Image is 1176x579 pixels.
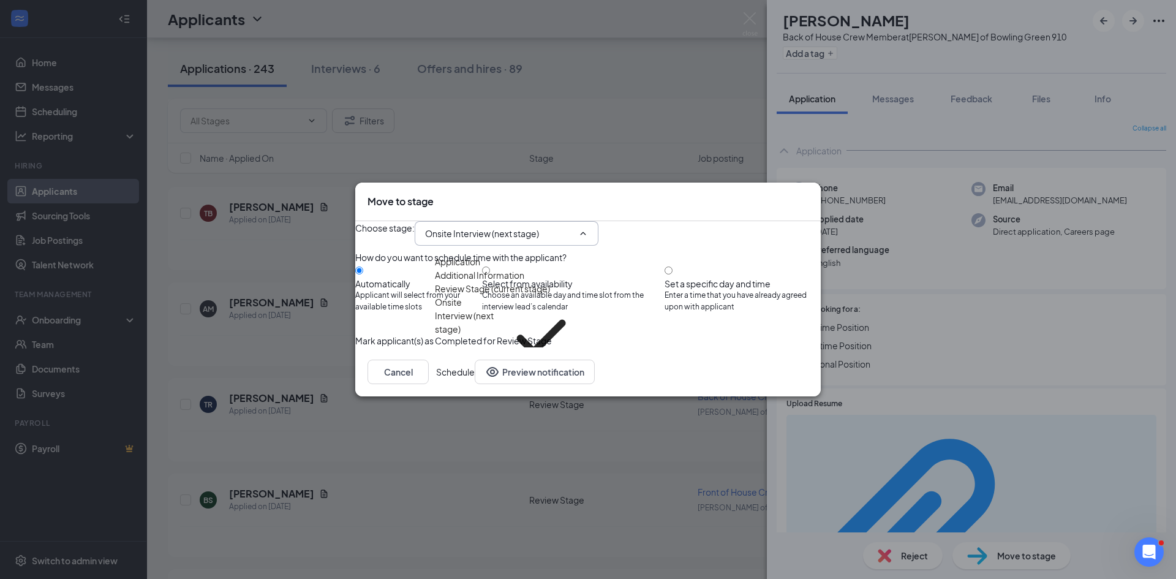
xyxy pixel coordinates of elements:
[499,295,583,379] svg: Checkmark
[435,268,524,282] div: Additional Information
[485,365,500,379] svg: Eye
[578,229,588,238] svg: ChevronUp
[367,195,434,208] h3: Move to stage
[435,282,550,295] div: Review Stage (current stage)
[355,221,415,246] span: Choose stage :
[355,278,482,290] div: Automatically
[355,290,482,313] span: Applicant will select from your available time slots
[665,290,821,313] span: Enter a time that you have already agreed upon with applicant
[355,251,821,264] div: How do you want to schedule time with the applicant?
[665,278,821,290] div: Set a specific day and time
[436,360,475,384] button: Schedule
[355,334,552,347] span: Mark applicant(s) as Completed for Review Stage
[435,295,499,379] div: Onsite Interview (next stage)
[435,255,480,268] div: Application
[367,360,429,384] button: Cancel
[1134,537,1164,567] iframe: Intercom live chat
[475,360,595,384] button: Preview notificationEye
